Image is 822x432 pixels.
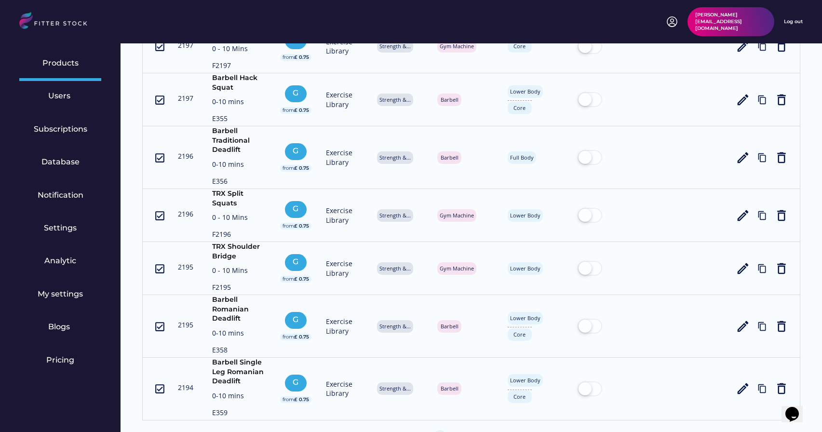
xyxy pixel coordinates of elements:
div: Strength &... [379,42,411,50]
div: 2197 [178,94,200,103]
div: My settings [38,289,83,299]
div: 0-10 mins [212,160,265,172]
div: £ 0.75 [294,223,309,229]
div: Barbell Romanian Deadlift [212,295,265,324]
div: Full Body [510,154,534,161]
div: Database [41,157,80,167]
text: check_box [154,40,166,53]
div: Exercise Library [326,379,364,398]
div: Exercise Library [326,90,364,109]
button: edit [736,150,750,165]
div: 0 - 10 Mins [212,44,265,56]
div: Blogs [48,322,72,332]
div: Barbell [440,96,459,103]
img: LOGO.svg [19,12,95,32]
div: G [287,377,304,388]
div: F2195 [212,283,265,295]
text: delete_outline [774,381,789,396]
div: G [287,88,304,98]
div: Exercise Library [326,206,364,225]
div: Barbell [440,154,459,161]
div: Barbell Hack Squat [212,73,265,92]
div: from [283,334,294,340]
div: from [283,223,294,229]
div: from [283,107,294,114]
div: Exercise Library [326,148,364,167]
div: TRX Shoulder Bridge [212,242,265,261]
iframe: chat widget [782,393,812,422]
div: Barbell Traditional Deadlift [212,126,265,155]
button: delete_outline [774,93,789,107]
div: G [287,256,304,267]
button: delete_outline [774,319,789,334]
div: from [283,54,294,61]
div: from [283,396,294,403]
div: from [283,276,294,283]
text: delete_outline [774,39,789,54]
div: E355 [212,114,265,126]
div: Core [510,393,529,400]
div: Products [42,58,79,68]
text: check_box [154,151,166,163]
div: G [287,146,304,156]
div: Notification [38,190,83,201]
div: Barbell [440,385,459,392]
text: check_box [154,383,166,395]
div: £ 0.75 [294,54,309,61]
div: Exercise Library [326,317,364,336]
text: check_box [154,320,166,332]
div: 0 - 10 Mins [212,213,265,225]
div: £ 0.75 [294,107,309,114]
div: Lower Body [510,377,540,384]
div: Exercise Library [326,259,364,278]
div: Gym Machine [440,265,474,272]
text: check_box [154,94,166,106]
button: check_box [154,150,166,165]
div: Subscriptions [34,124,87,135]
text: check_box [154,262,166,274]
button: edit [736,208,750,223]
button: check_box [154,319,166,334]
div: Strength &... [379,385,411,392]
div: Lower Body [510,212,540,219]
div: F2197 [212,61,265,73]
button: delete_outline [774,261,789,276]
div: Exercise Library [326,37,364,56]
div: Strength &... [379,323,411,330]
div: 2194 [178,383,200,392]
div: G [287,314,304,325]
div: 0-10 mins [212,97,265,109]
div: £ 0.75 [294,396,309,403]
div: Lower Body [510,265,540,272]
div: Core [510,42,529,50]
button: check_box [154,93,166,107]
div: E359 [212,408,265,420]
div: £ 0.75 [294,165,309,172]
button: edit [736,381,750,396]
button: check_box [154,39,166,54]
div: Strength &... [379,154,411,161]
div: 2196 [178,209,200,219]
div: TRX Split Squats [212,189,265,208]
text: delete_outline [774,150,789,165]
div: £ 0.75 [294,334,309,340]
img: profile-circle.svg [666,16,678,27]
button: edit [736,261,750,276]
div: 0-10 mins [212,391,265,403]
div: 2196 [178,151,200,161]
div: [PERSON_NAME][EMAIL_ADDRESS][DOMAIN_NAME] [695,12,767,32]
button: edit [736,93,750,107]
button: edit [736,319,750,334]
div: G [287,203,304,214]
button: check_box [154,381,166,396]
text: delete_outline [774,208,789,223]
